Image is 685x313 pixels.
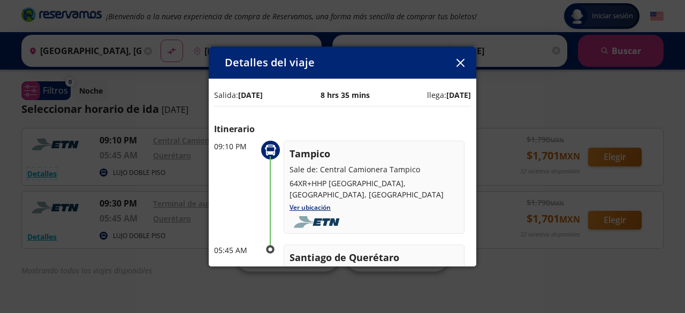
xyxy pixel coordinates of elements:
[427,89,471,101] p: llega:
[290,216,347,228] img: foobar2.png
[214,141,257,152] p: 09:10 PM
[225,55,315,71] p: Detalles del viaje
[214,123,471,135] p: Itinerario
[290,203,331,212] a: Ver ubicación
[214,245,257,256] p: 05:45 AM
[321,89,370,101] p: 8 hrs 35 mins
[290,164,459,175] p: Sale de: Central Camionera Tampico
[290,178,459,200] p: 64XR+HHP [GEOGRAPHIC_DATA], [GEOGRAPHIC_DATA], [GEOGRAPHIC_DATA]
[290,250,459,265] p: Santiago de Querétaro
[238,90,263,100] b: [DATE]
[290,147,459,161] p: Tampico
[446,90,471,100] b: [DATE]
[214,89,263,101] p: Salida:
